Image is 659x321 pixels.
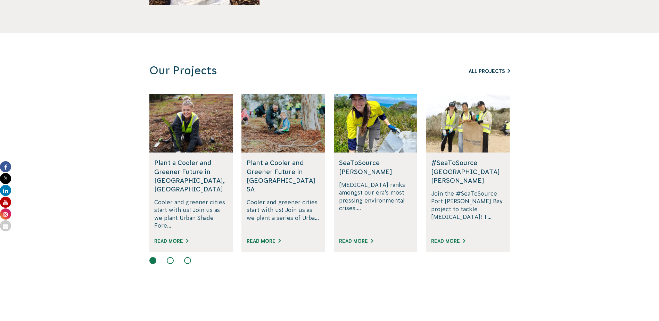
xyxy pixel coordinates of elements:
[154,238,188,244] a: Read More
[247,158,320,194] h5: Plant a Cooler and Greener Future in [GEOGRAPHIC_DATA] SA
[339,158,412,176] h5: SeaToSource [PERSON_NAME]
[431,158,504,185] h5: #SeaToSource [GEOGRAPHIC_DATA][PERSON_NAME]
[339,238,373,244] a: Read More
[431,238,465,244] a: Read More
[149,64,416,77] h3: Our Projects
[154,158,228,194] h5: Plant a Cooler and Greener Future in [GEOGRAPHIC_DATA], [GEOGRAPHIC_DATA]
[154,198,228,230] p: Cooler and greener cities start with us! Join us as we plant Urban Shade Fore...
[469,68,510,74] a: All Projects
[431,190,504,230] p: Join the #SeaToSource Port [PERSON_NAME] Bay project to tackle [MEDICAL_DATA]! T...
[339,181,412,230] p: [MEDICAL_DATA] ranks amongst our era’s most pressing environmental crises....
[247,238,281,244] a: Read More
[247,198,320,230] p: Cooler and greener cities start with us! Join us as we plant a series of Urba...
